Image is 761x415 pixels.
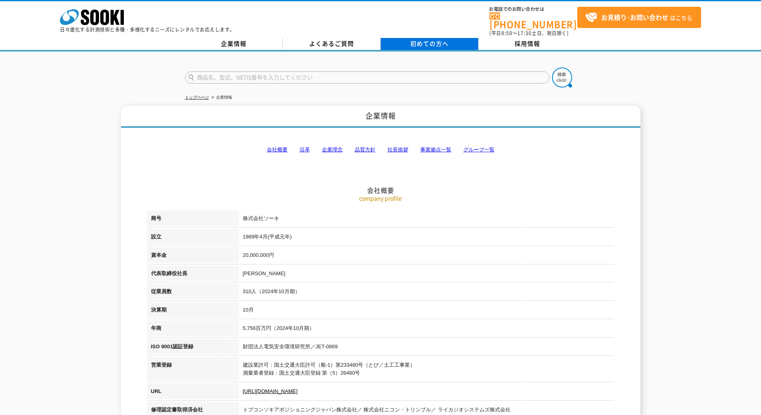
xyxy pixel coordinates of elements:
[489,30,568,37] span: (平日 ～ 土日、祝日除く)
[420,147,451,153] a: 事業拠点一覧
[239,339,614,357] td: 財団法人電気安全環境研究所／JET-0869
[300,147,310,153] a: 沿革
[239,320,614,339] td: 5,756百万円（2024年10月期）
[501,30,513,37] span: 8:50
[517,30,532,37] span: 17:30
[147,339,239,357] th: ISO 9001認証登録
[147,284,239,302] th: 従業員数
[185,95,209,99] a: トップページ
[147,266,239,284] th: 代表取締役社長
[147,194,614,203] p: company profile
[147,320,239,339] th: 年商
[585,12,692,24] span: はこちら
[121,106,640,128] h1: 企業情報
[463,147,495,153] a: グループ一覧
[239,210,614,229] td: 株式会社ソーキ
[185,38,283,50] a: 企業情報
[322,147,343,153] a: 企業理念
[387,147,408,153] a: 社長挨拶
[479,38,576,50] a: 採用情報
[239,247,614,266] td: 20,000,000円
[239,357,614,384] td: 建設業許可：国土交通大臣許可（般-1）第233480号（とび／土工工事業） 測量業者登録：国土交通大臣登録 第（5）26480号
[577,7,701,28] a: お見積り･お問い合わせはこちら
[381,38,479,50] a: 初めての方へ
[147,247,239,266] th: 資本金
[489,7,577,12] span: お電話でのお問い合わせは
[355,147,376,153] a: 品質方針
[147,357,239,384] th: 営業登録
[489,12,577,29] a: [PHONE_NUMBER]
[60,27,235,32] p: 日々進化する計測技術と多種・多様化するニーズにレンタルでお応えします。
[147,302,239,320] th: 決算期
[239,266,614,284] td: [PERSON_NAME]
[267,147,288,153] a: 会社概要
[147,229,239,247] th: 設立
[601,12,668,22] strong: お見積り･お問い合わせ
[283,38,381,50] a: よくあるご質問
[210,93,232,102] li: 企業情報
[147,106,614,195] h2: 会社概要
[410,39,449,48] span: 初めての方へ
[239,284,614,302] td: 310人（2024年10月期）
[185,71,550,83] input: 商品名、型式、NETIS番号を入力してください
[552,68,572,87] img: btn_search.png
[147,210,239,229] th: 商号
[239,229,614,247] td: 1989年4月(平成元年)
[243,388,298,394] a: [URL][DOMAIN_NAME]
[147,383,239,402] th: URL
[239,302,614,320] td: 10月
